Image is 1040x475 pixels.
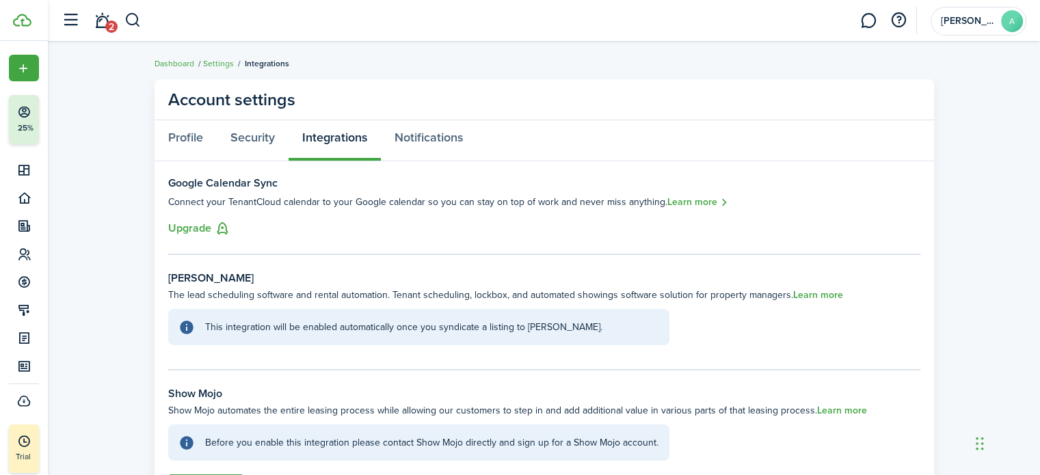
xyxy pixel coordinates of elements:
a: Profile [155,120,217,161]
i: soft [178,435,195,450]
button: Open menu [9,55,39,81]
a: Dashboard [155,57,194,70]
img: TenantCloud [13,14,31,27]
a: Trial [9,424,39,473]
a: Notifications [381,120,477,161]
a: Learn more [793,290,843,301]
button: Upgrade [168,220,230,237]
settings-fieldset-title: Show Mojo [168,388,920,400]
a: Learn more [667,195,729,211]
panel-main-title: Account settings [168,87,295,113]
button: Open sidebar [57,8,83,33]
span: 2 [105,21,118,33]
p: Trial [16,450,70,463]
div: Drag [976,423,984,464]
explanation-description: Before you enable this integration please contact Show Mojo directly and sign up for a Show Mojo ... [205,435,659,450]
h3: Google Calendar Sync [168,175,920,191]
p: 25% [17,122,34,134]
button: Search [124,9,142,32]
span: Angela [941,16,996,26]
a: Settings [203,57,234,70]
a: Notifications [89,3,115,38]
button: Open resource center [887,9,910,32]
explanation-description: This integration will be enabled automatically once you syndicate a listing to [PERSON_NAME]. [205,320,659,334]
settings-fieldset-title: [PERSON_NAME] [168,272,920,284]
a: Security [217,120,289,161]
span: Connect your TenantCloud calendar to your Google calendar so you can stay on top of work and neve... [168,195,667,209]
a: Learn more [817,405,867,416]
i: soft [178,319,195,335]
a: Messaging [855,3,881,38]
span: Show Mojo automates the entire leasing process while allowing our customers to step in and add ad... [168,403,817,418]
span: The lead scheduling software and rental automation. Tenant scheduling, lockbox, and automated sho... [168,288,793,302]
iframe: Chat Widget [972,409,1040,475]
avatar-text: A [1001,10,1023,32]
span: Integrations [245,57,289,70]
button: 25% [9,95,122,144]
